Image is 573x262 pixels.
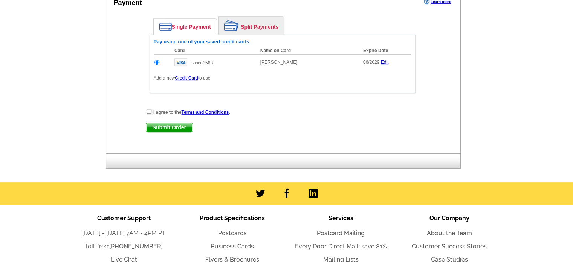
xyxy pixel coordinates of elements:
span: Product Specifications [200,215,265,222]
a: Postcard Mailing [317,230,365,237]
th: Card [171,47,257,55]
span: Customer Support [97,215,151,222]
iframe: LiveChat chat widget [422,87,573,262]
a: Every Door Direct Mail: save 81% [295,243,387,250]
span: Submit Order [146,123,193,132]
span: 06/2029 [363,60,379,65]
a: Customer Success Stories [412,243,487,250]
li: [DATE] - [DATE] 7AM - 4PM PT [70,229,178,238]
span: [PERSON_NAME] [260,60,298,65]
a: Postcards [218,230,247,237]
span: Services [329,215,353,222]
img: split-payment.png [224,20,239,31]
a: Single Payment [154,19,217,35]
span: xxxx-3568 [192,60,213,66]
a: Business Cards [211,243,254,250]
img: single-payment.png [159,23,172,31]
h6: Pay using one of your saved credit cards. [154,39,411,45]
li: Toll-free: [70,242,178,251]
p: Add a new to use [154,75,411,81]
th: Name on Card [257,47,359,55]
th: Expire Date [359,47,411,55]
a: Split Payments [219,17,284,35]
strong: I agree to the . [153,110,230,115]
a: Terms and Conditions [182,110,229,115]
a: Edit [381,60,389,65]
img: visa.gif [174,58,187,66]
a: [PHONE_NUMBER] [109,243,163,250]
a: Credit Card [175,75,198,81]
